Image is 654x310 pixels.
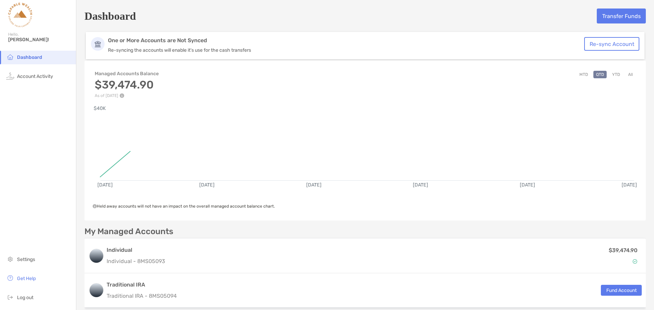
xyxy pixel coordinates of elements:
[633,259,637,264] img: Account Status icon
[8,3,32,27] img: Zoe Logo
[593,71,607,78] button: QTD
[94,105,106,111] text: $40K
[6,53,14,61] img: household icon
[93,204,275,209] span: Held away accounts will not have an impact on the overall managed account balance chart.
[95,93,159,98] p: As of [DATE]
[413,182,428,188] text: [DATE]
[17,54,42,60] span: Dashboard
[622,182,637,188] text: [DATE]
[17,257,35,262] span: Settings
[120,93,124,98] img: Performance Info
[6,274,14,282] img: get-help icon
[107,246,165,254] h3: Individual
[609,71,623,78] button: YTD
[199,182,215,188] text: [DATE]
[90,249,103,263] img: logo account
[6,293,14,301] img: logout icon
[107,281,177,289] h3: Traditional IRA
[609,246,638,255] p: $39,474.90
[625,71,636,78] button: All
[584,37,639,51] button: Re-sync Account
[108,37,588,44] p: One or More Accounts are Not Synced
[97,182,113,188] text: [DATE]
[84,8,136,24] h5: Dashboard
[107,292,177,300] p: Traditional IRA - 8MS05094
[95,71,159,77] h4: Managed Accounts Balance
[601,285,642,296] button: Fund Account
[84,227,173,236] p: My Managed Accounts
[17,74,53,79] span: Account Activity
[107,257,165,265] p: Individual - 8MS05093
[17,295,33,300] span: Log out
[91,37,105,51] img: Account Icon
[108,47,588,53] p: Re-syncing the accounts will enable it's use for the cash transfers
[6,72,14,80] img: activity icon
[17,276,36,281] span: Get Help
[306,182,322,188] text: [DATE]
[597,9,646,23] button: Transfer Funds
[577,71,591,78] button: MTD
[520,182,535,188] text: [DATE]
[8,37,72,43] span: [PERSON_NAME]!
[95,78,159,91] h3: $39,474.90
[6,255,14,263] img: settings icon
[90,283,103,297] img: logo account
